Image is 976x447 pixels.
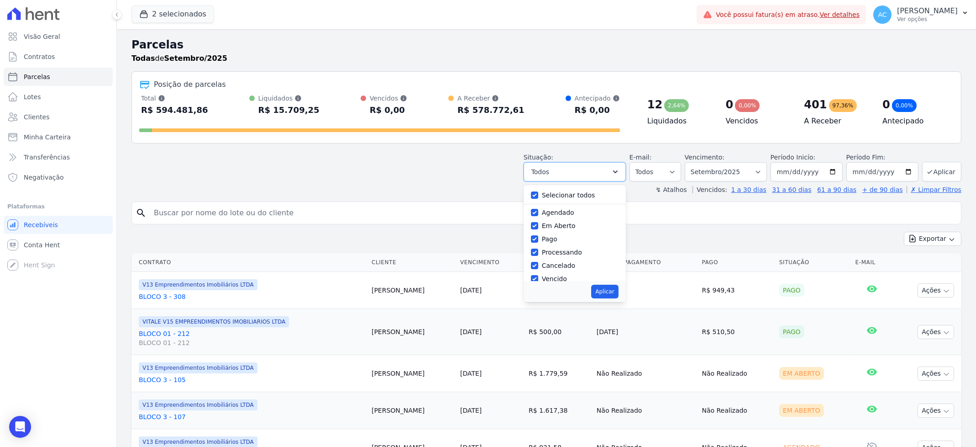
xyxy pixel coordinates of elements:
td: [DATE] [593,309,698,355]
td: Não Realizado [698,355,776,392]
button: Exportar [904,232,961,246]
td: R$ 500,00 [525,309,593,355]
a: [DATE] [460,407,482,414]
a: [DATE] [460,328,482,335]
label: Período Inicío: [771,154,815,161]
span: Recebíveis [24,220,58,229]
td: [DATE] [593,272,698,309]
span: Minha Carteira [24,133,71,142]
div: 401 [804,97,827,112]
th: Cliente [368,253,457,272]
span: V13 Empreendimentos Imobiliários LTDA [139,279,257,290]
div: Total [141,94,208,103]
div: R$ 578.772,61 [457,103,525,117]
th: Situação [776,253,852,272]
td: R$ 949,43 [698,272,776,309]
label: Agendado [542,209,574,216]
button: AC [PERSON_NAME] Ver opções [866,2,976,27]
div: A Receber [457,94,525,103]
label: Processando [542,249,582,256]
td: [PERSON_NAME] [368,272,457,309]
span: Conta Hent [24,240,60,250]
div: 2,64% [664,99,689,112]
div: Vencidos [370,94,407,103]
td: Não Realizado [698,392,776,429]
a: BLOCO 3 - 107 [139,412,364,421]
a: BLOCO 3 - 105 [139,375,364,384]
div: 12 [647,97,662,112]
td: [PERSON_NAME] [368,392,457,429]
a: Contratos [4,48,113,66]
label: Cancelado [542,262,575,269]
a: BLOCO 3 - 308 [139,292,364,301]
label: Situação: [524,154,553,161]
a: 1 a 30 dias [731,186,766,193]
div: 0 [726,97,734,112]
th: Contrato [131,253,368,272]
label: Vencido [542,275,567,282]
h2: Parcelas [131,37,961,53]
h4: Antecipado [882,116,946,127]
a: [DATE] [460,370,482,377]
a: Conta Hent [4,236,113,254]
span: V13 Empreendimentos Imobiliários LTDA [139,399,257,410]
div: Em Aberto [779,367,824,380]
label: Período Fim: [846,153,918,162]
h4: A Receber [804,116,868,127]
td: R$ 1.617,38 [525,392,593,429]
th: E-mail [852,253,892,272]
td: R$ 510,50 [698,309,776,355]
a: 61 a 90 dias [817,186,856,193]
div: Pago [779,325,804,338]
td: [PERSON_NAME] [368,309,457,355]
a: Negativação [4,168,113,186]
label: Pago [542,235,557,243]
button: Aplicar [922,162,961,181]
td: Não Realizado [593,355,698,392]
button: Todos [524,162,626,181]
div: 0,00% [735,99,760,112]
span: Contratos [24,52,55,61]
span: Todos [531,166,549,177]
label: ↯ Atalhos [656,186,687,193]
button: Ações [918,283,954,298]
h4: Vencidos [726,116,790,127]
td: R$ 1.779,59 [525,355,593,392]
div: 0,00% [892,99,917,112]
div: R$ 15.709,25 [258,103,320,117]
span: Negativação [24,173,64,182]
strong: Setembro/2025 [164,54,227,63]
a: [DATE] [460,287,482,294]
div: Pago [779,284,804,297]
span: Lotes [24,92,41,101]
a: Clientes [4,108,113,126]
span: Parcelas [24,72,50,81]
a: + de 90 dias [862,186,903,193]
th: Data de Pagamento [593,253,698,272]
a: Minha Carteira [4,128,113,146]
label: E-mail: [630,154,652,161]
button: Ações [918,404,954,418]
span: Transferências [24,153,70,162]
input: Buscar por nome do lote ou do cliente [148,204,957,222]
div: 0 [882,97,890,112]
label: Selecionar todos [542,192,595,199]
p: de [131,53,227,64]
a: Recebíveis [4,216,113,234]
td: Não Realizado [593,392,698,429]
div: R$ 0,00 [575,103,620,117]
span: V13 Empreendimentos Imobiliários LTDA [139,362,257,373]
span: BLOCO 01 - 212 [139,338,364,347]
div: R$ 594.481,86 [141,103,208,117]
a: Lotes [4,88,113,106]
a: Transferências [4,148,113,166]
button: Aplicar [591,285,618,298]
a: Ver detalhes [820,11,860,18]
th: Pago [698,253,776,272]
div: Antecipado [575,94,620,103]
div: 97,36% [829,99,857,112]
label: Vencidos: [693,186,727,193]
div: R$ 0,00 [370,103,407,117]
div: Posição de parcelas [154,79,226,90]
button: Ações [918,325,954,339]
